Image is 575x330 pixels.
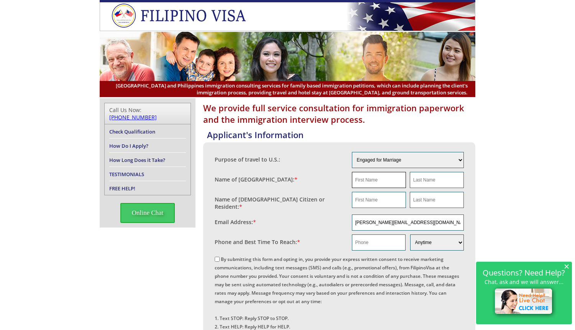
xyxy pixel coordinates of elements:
[215,257,220,262] input: By submitting this form and opting in, you provide your express written consent to receive market...
[107,82,468,96] span: [GEOGRAPHIC_DATA] and Philippines immigration consulting services for family based immigration pe...
[120,203,175,223] span: Online Chat
[410,172,464,188] input: Last Name
[215,196,344,210] label: Name of [DEMOGRAPHIC_DATA] Citizen or Resident:
[109,128,155,135] a: Check Qualification
[480,269,568,276] h2: Questions? Need Help?
[215,238,300,246] label: Phone and Best Time To Reach:
[352,192,406,208] input: First Name
[410,192,464,208] input: Last Name
[109,142,148,149] a: How Do I Apply?
[352,172,406,188] input: First Name
[109,106,186,121] div: Call Us Now:
[352,214,464,231] input: Email Address
[109,114,157,121] a: [PHONE_NUMBER]
[109,171,144,178] a: TESTIMONIALS
[564,263,569,269] span: ×
[410,234,464,251] select: Phone and Best Reach Time are required.
[109,157,165,163] a: How Long Does it Take?
[215,218,256,226] label: Email Address:
[215,156,280,163] label: Purpose of travel to U.S.:
[203,102,475,125] h1: We provide full service consultation for immigration paperwork and the immigration interview proc...
[480,279,568,285] p: Chat, ask and we will answer...
[109,185,135,192] a: FREE HELP!
[491,285,557,319] img: live-chat-icon.png
[215,176,297,183] label: Name of [GEOGRAPHIC_DATA]:
[207,129,475,140] h4: Applicant's Information
[352,234,406,251] input: Phone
